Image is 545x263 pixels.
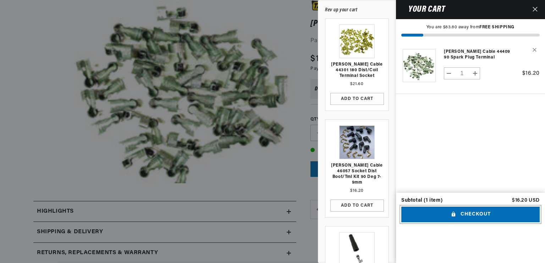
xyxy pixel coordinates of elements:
button: Checkout [401,207,540,223]
p: You are $83.80 away from [401,24,540,30]
a: [PERSON_NAME] Cable 44409 90 Spark Plug Terminal [444,49,514,60]
h2: Your cart [401,6,445,13]
span: $16.20 [522,71,540,76]
strong: FREE SHIPPING [479,25,514,29]
p: $16.20 USD [512,198,540,203]
button: Remove Taylor Cable 44409 90 Spark Plug Terminal [527,44,539,56]
iframe: PayPal-paypal [401,231,540,247]
div: Subtotal (1 item) [401,198,442,203]
input: Quantity for Taylor Cable 44409 90 Spark Plug Terminal [454,67,470,79]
